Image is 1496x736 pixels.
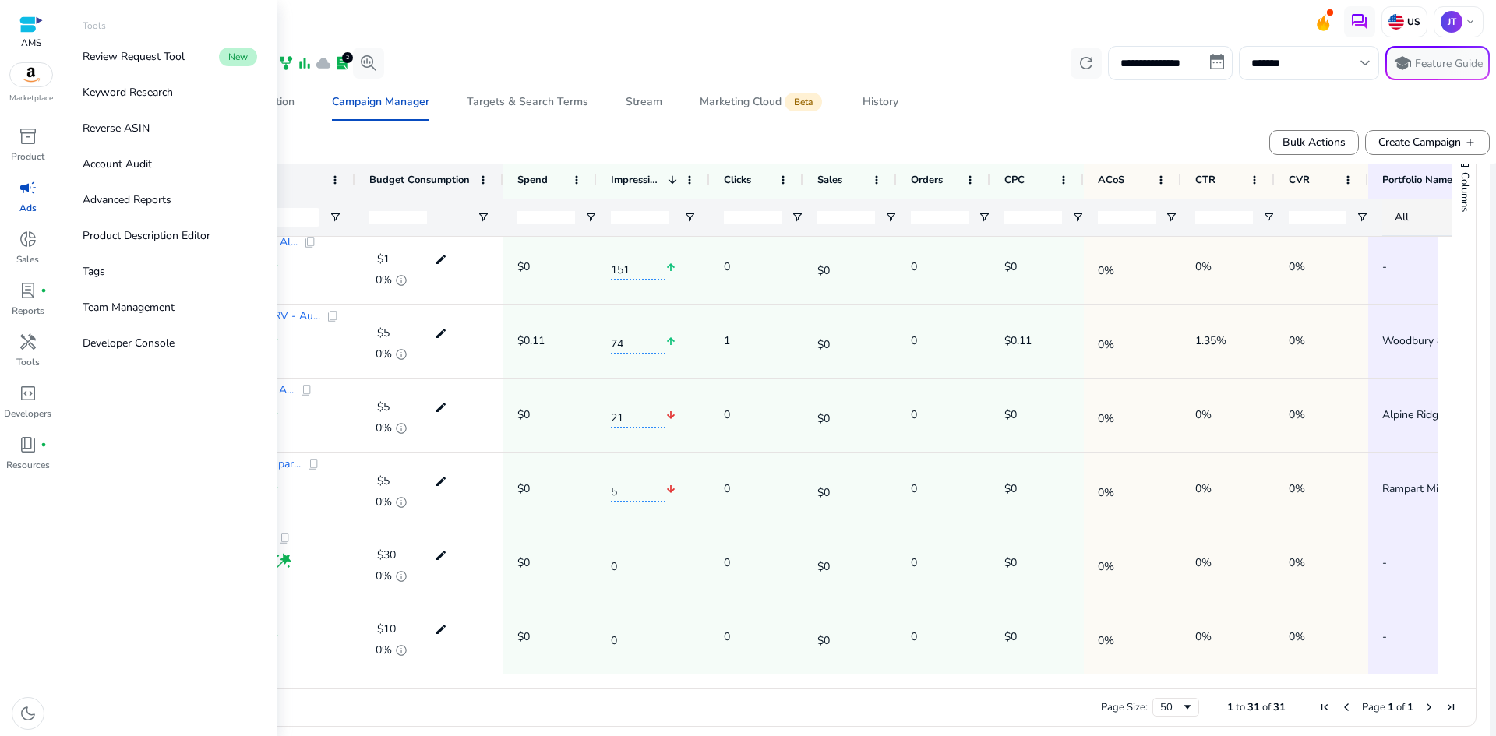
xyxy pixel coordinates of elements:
[911,473,917,505] p: 0
[611,625,665,650] span: 0
[1098,403,1152,428] span: 0%
[1004,621,1017,653] p: $0
[304,236,316,248] span: content_copy
[1004,473,1017,505] p: $0
[1388,14,1404,30] img: us.svg
[307,458,319,470] span: content_copy
[791,211,803,224] button: Open Filter Menu
[817,329,872,354] span: $0
[1396,700,1405,714] span: of
[83,48,185,65] p: Review Request Tool
[665,474,676,505] mat-icon: arrow_downward
[1101,700,1148,714] div: Page Size:
[83,19,106,33] p: Tools
[377,252,390,266] span: $1
[274,551,293,570] span: wand_stars
[611,402,665,428] span: 21
[724,621,730,653] p: 0
[353,48,384,79] button: search_insights
[517,399,530,431] p: $0
[431,322,451,345] mat-icon: edit
[376,349,392,360] span: 0%
[1283,134,1346,150] span: Bulk Actions
[6,458,50,472] p: Resources
[342,52,353,63] div: 2
[817,551,872,576] span: $0
[395,348,408,361] span: info
[431,544,451,567] mat-icon: edit
[1004,399,1017,431] p: $0
[683,211,696,224] button: Open Filter Menu
[19,435,37,454] span: book_4
[724,173,751,187] span: Clicks
[1165,211,1177,224] button: Open Filter Menu
[1362,700,1385,714] span: Page
[611,551,665,576] span: 0
[83,227,210,244] p: Product Description Editor
[1236,700,1245,714] span: to
[376,275,392,286] span: 0%
[724,399,730,431] p: 0
[1404,16,1420,28] p: US
[1098,625,1152,650] span: 0%
[517,173,548,187] span: Spend
[83,192,171,208] p: Advanced Reports
[278,532,291,544] span: content_copy
[334,55,350,71] span: lab_profile
[724,251,730,283] p: 0
[19,36,43,50] p: AMS
[1071,48,1102,79] button: refresh
[1289,621,1305,653] p: 0%
[1423,701,1435,713] div: Next Page
[376,497,392,508] span: 0%
[517,473,530,505] p: $0
[884,211,897,224] button: Open Filter Menu
[9,93,53,104] p: Marketplace
[1289,399,1305,431] p: 0%
[477,211,489,224] button: Open Filter Menu
[395,422,408,435] span: info
[83,84,173,100] p: Keyword Research
[326,310,339,322] span: content_copy
[16,252,39,266] p: Sales
[911,547,917,579] p: 0
[1098,551,1152,576] span: 0%
[665,252,676,283] mat-icon: arrow_upward
[1318,701,1331,713] div: First Page
[431,618,451,641] mat-icon: edit
[1356,54,1374,72] span: keyboard_arrow_down
[1195,251,1212,283] p: 0%
[1098,173,1124,187] span: ACoS
[1004,251,1017,283] p: $0
[911,621,917,653] p: 0
[517,325,545,357] p: $0.11
[1004,547,1017,579] p: $0
[1195,621,1212,653] p: 0%
[219,48,257,66] span: New
[19,201,37,215] p: Ads
[1415,56,1483,72] p: Feature Guide
[1262,700,1271,714] span: of
[1195,325,1226,357] p: 1.35%
[911,325,917,357] p: 0
[1269,130,1359,155] button: Bulk Actions
[1098,255,1152,280] span: 0%
[1289,251,1305,283] p: 0%
[700,96,825,108] div: Marketing Cloud
[978,211,990,224] button: Open Filter Menu
[1077,54,1096,72] span: refresh
[395,644,408,657] span: info
[1262,211,1275,224] button: Open Filter Menu
[911,173,943,187] span: Orders
[1195,173,1215,187] span: CTR
[665,326,676,357] mat-icon: arrow_upward
[83,335,175,351] p: Developer Console
[431,470,451,493] mat-icon: edit
[1388,700,1394,714] span: 1
[517,547,530,579] p: $0
[376,423,392,434] span: 0%
[817,173,842,187] span: Sales
[19,127,37,146] span: inventory_2
[611,476,665,502] span: 5
[1195,473,1212,505] p: 0%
